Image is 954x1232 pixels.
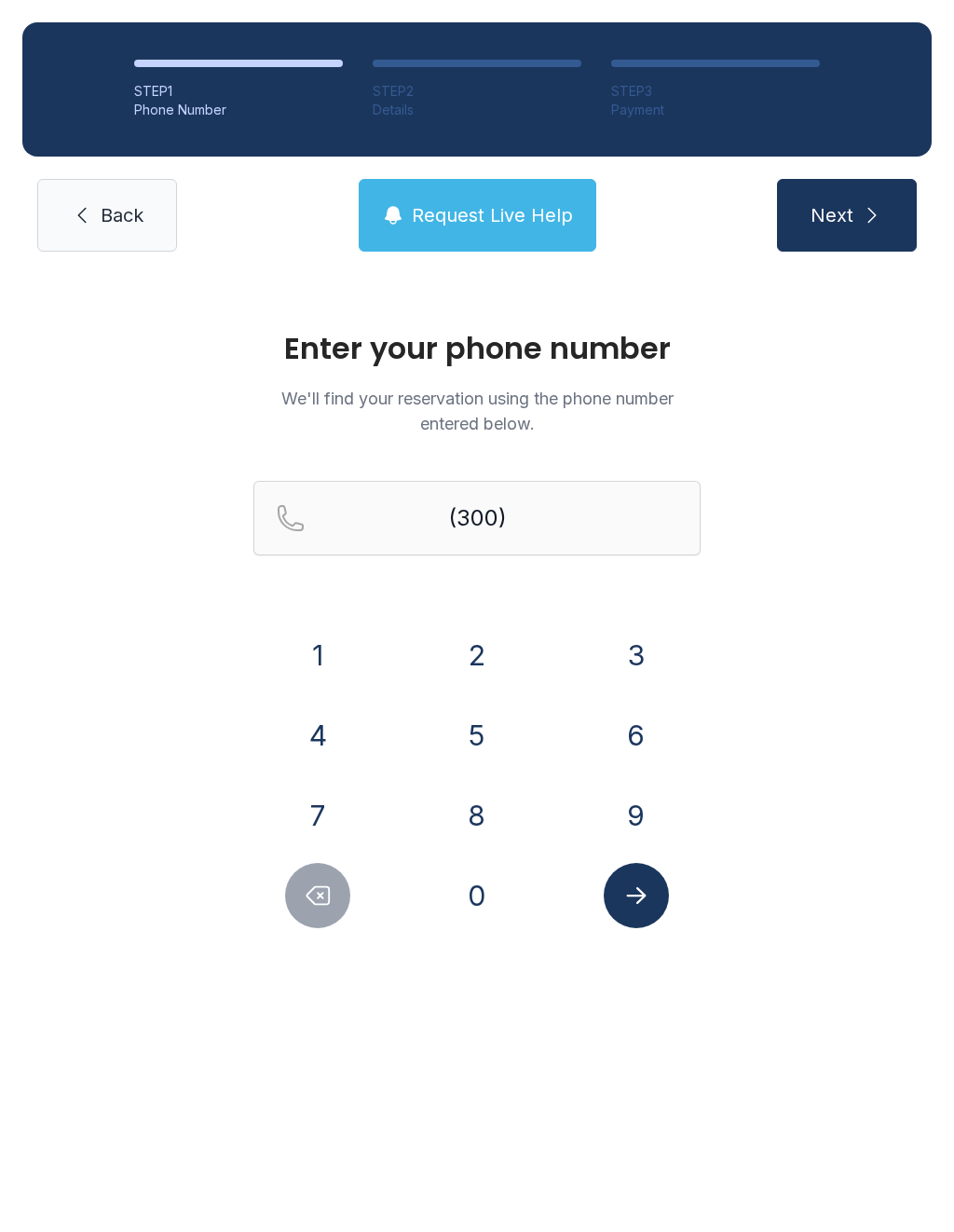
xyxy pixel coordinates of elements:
[373,82,581,101] div: STEP 2
[285,863,350,928] button: Delete number
[611,101,820,119] div: Payment
[811,202,853,228] span: Next
[604,783,669,848] button: 9
[134,82,343,101] div: STEP 1
[604,863,669,928] button: Submit lookup form
[604,703,669,768] button: 6
[285,783,350,848] button: 7
[253,334,701,363] h1: Enter your phone number
[253,481,701,555] input: Reservation phone number
[444,623,510,688] button: 2
[285,623,350,688] button: 1
[373,101,581,119] div: Details
[285,703,350,768] button: 4
[444,703,510,768] button: 5
[134,101,343,119] div: Phone Number
[611,82,820,101] div: STEP 3
[444,863,510,928] button: 0
[253,386,701,436] p: We'll find your reservation using the phone number entered below.
[412,202,573,228] span: Request Live Help
[604,623,669,688] button: 3
[101,202,143,228] span: Back
[444,783,510,848] button: 8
